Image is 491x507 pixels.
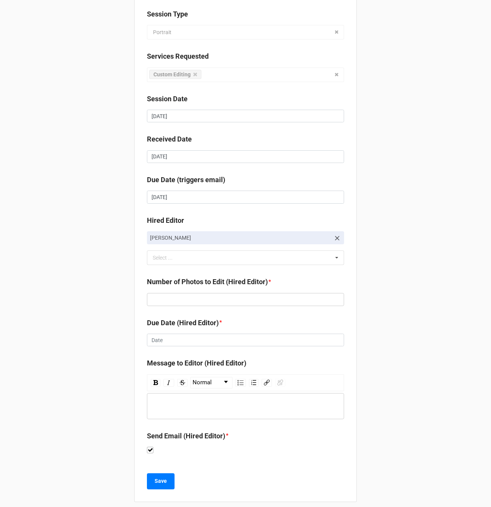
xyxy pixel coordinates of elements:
[193,378,212,387] span: Normal
[147,277,268,287] label: Number of Photos to Edit (Hired Editor)
[189,377,234,388] div: rdw-block-control
[275,379,285,387] div: Unlink
[147,473,175,489] button: Save
[147,191,344,204] input: Date
[147,334,344,347] input: Date
[234,377,260,388] div: rdw-list-control
[147,358,246,369] label: Message to Editor (Hired Editor)
[147,51,209,62] label: Services Requested
[151,254,184,262] div: Select ...
[149,377,189,388] div: rdw-inline-control
[147,374,344,391] div: rdw-toolbar
[177,379,188,387] div: Strikethrough
[155,477,167,485] b: Save
[147,9,188,20] label: Session Type
[147,174,225,185] label: Due Date (triggers email)
[147,134,192,145] label: Received Date
[235,379,246,387] div: Unordered
[147,215,184,226] label: Hired Editor
[249,379,259,387] div: Ordered
[191,377,232,388] a: Block Type
[163,379,174,387] div: Italic
[190,377,232,388] div: rdw-dropdown
[150,234,330,242] p: [PERSON_NAME]
[147,374,344,419] div: rdw-wrapper
[147,150,344,163] input: Date
[151,402,341,410] div: rdw-editor
[151,379,160,387] div: Bold
[260,377,287,388] div: rdw-link-control
[262,379,272,387] div: Link
[147,110,344,123] input: Date
[147,431,225,441] label: Send Email (Hired Editor)
[147,94,188,104] label: Session Date
[147,318,219,328] label: Due Date (Hired Editor)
